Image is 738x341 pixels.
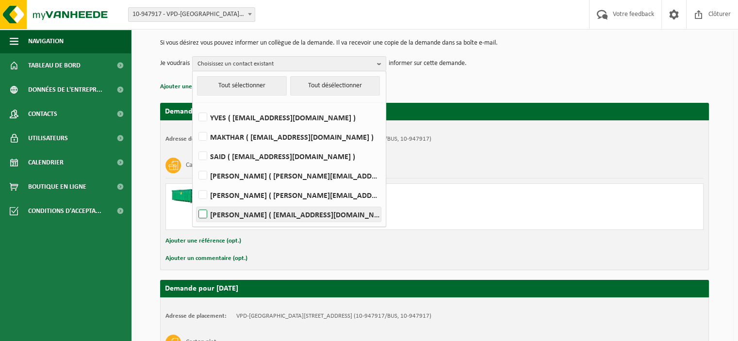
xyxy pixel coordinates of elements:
[186,158,216,173] h3: Carton plat
[28,53,81,78] span: Tableau de bord
[160,81,236,93] button: Ajouter une référence (opt.)
[160,56,190,71] p: Je voudrais
[165,108,238,115] strong: Demande pour [DATE]
[165,285,238,292] strong: Demande pour [DATE]
[197,57,373,71] span: Choisissez un contact existant
[28,175,86,199] span: Boutique en ligne
[165,313,227,319] strong: Adresse de placement:
[171,189,200,203] img: HK-XR-30-GN-00.png
[389,56,467,71] p: informer sur cette demande.
[197,76,287,96] button: Tout sélectionner
[197,188,381,202] label: [PERSON_NAME] ( [PERSON_NAME][EMAIL_ADDRESS][DOMAIN_NAME] )
[28,102,57,126] span: Contacts
[197,149,381,163] label: SAID ( [EMAIL_ADDRESS][DOMAIN_NAME] )
[165,235,241,247] button: Ajouter une référence (opt.)
[192,56,386,71] button: Choisissez un contact existant
[197,130,381,144] label: MAKTHAR ( [EMAIL_ADDRESS][DOMAIN_NAME] )
[129,8,255,21] span: 10-947917 - VPD-FLÉMALLE - FLÉMALLE
[236,312,431,320] td: VPD-[GEOGRAPHIC_DATA][STREET_ADDRESS] (10-947917/BUS, 10-947917)
[128,7,255,22] span: 10-947917 - VPD-FLÉMALLE - FLÉMALLE
[165,252,247,265] button: Ajouter un commentaire (opt.)
[28,29,64,53] span: Navigation
[28,126,68,150] span: Utilisateurs
[28,78,102,102] span: Données de l'entrepr...
[160,40,709,47] p: Si vous désirez vous pouvez informer un collègue de la demande. Il va recevoir une copie de la de...
[28,150,64,175] span: Calendrier
[28,199,101,223] span: Conditions d'accepta...
[165,136,227,142] strong: Adresse de placement:
[197,168,381,183] label: [PERSON_NAME] ( [PERSON_NAME][EMAIL_ADDRESS][DOMAIN_NAME] )
[197,110,381,125] label: YVES ( [EMAIL_ADDRESS][DOMAIN_NAME] )
[197,207,381,222] label: [PERSON_NAME] ( [EMAIL_ADDRESS][DOMAIN_NAME] )
[290,76,380,96] button: Tout désélectionner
